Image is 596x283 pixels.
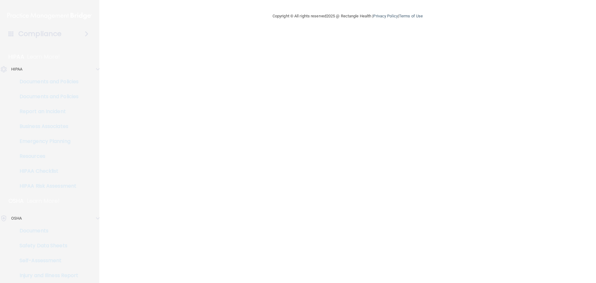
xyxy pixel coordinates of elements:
a: Privacy Policy [373,14,398,18]
p: HIPAA [8,53,24,61]
p: Documents and Policies [4,94,89,100]
p: Safety Data Sheets [4,243,89,249]
p: Documents [4,228,89,234]
p: HIPAA [11,66,23,73]
p: Learn More! [27,53,60,61]
p: Self-Assessment [4,258,89,264]
p: Business Associates [4,123,89,130]
p: HIPAA Checklist [4,168,89,174]
p: HIPAA Risk Assessment [4,183,89,189]
p: Learn More! [27,197,60,205]
p: Injury and Illness Report [4,272,89,279]
p: OSHA [8,197,24,205]
img: PMB logo [7,10,92,22]
p: Emergency Planning [4,138,89,144]
a: Terms of Use [399,14,423,18]
p: Documents and Policies [4,79,89,85]
div: Copyright © All rights reserved 2025 @ Rectangle Health | | [234,6,461,26]
p: Report an Incident [4,108,89,115]
h4: Compliance [18,30,61,38]
p: Resources [4,153,89,159]
p: OSHA [11,215,22,222]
